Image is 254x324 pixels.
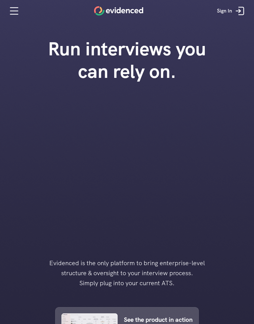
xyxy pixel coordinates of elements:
h1: Run interviews you can rely on. [38,38,216,83]
h4: Evidenced is the only platform to bring enterprise-level structure & oversight to your interview ... [39,258,215,288]
p: Sign In [217,7,232,15]
a: Home [94,6,143,16]
a: Sign In [212,2,251,20]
